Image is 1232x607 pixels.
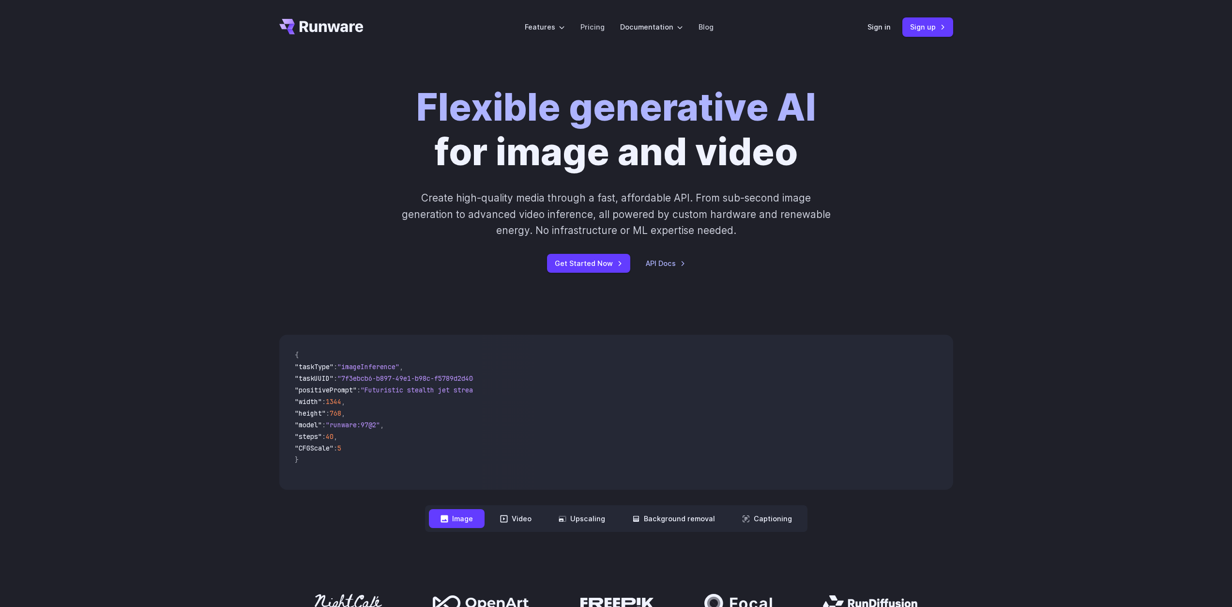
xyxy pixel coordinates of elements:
[341,397,345,406] span: ,
[326,432,334,441] span: 40
[337,374,485,383] span: "7f3ebcb6-b897-49e1-b98c-f5789d2d40d7"
[334,432,337,441] span: ,
[334,374,337,383] span: :
[326,397,341,406] span: 1344
[295,455,299,464] span: }
[429,509,485,528] button: Image
[547,509,617,528] button: Upscaling
[334,444,337,452] span: :
[357,386,361,394] span: :
[867,21,891,32] a: Sign in
[326,409,330,418] span: :
[330,409,341,418] span: 768
[295,374,334,383] span: "taskUUID"
[279,19,364,34] a: Go to /
[295,397,322,406] span: "width"
[380,420,384,429] span: ,
[580,21,605,32] a: Pricing
[295,409,326,418] span: "height"
[295,444,334,452] span: "CFGScale"
[322,420,326,429] span: :
[334,362,337,371] span: :
[400,190,832,238] p: Create high-quality media through a fast, affordable API. From sub-second image generation to adv...
[341,409,345,418] span: ,
[547,254,630,273] a: Get Started Now
[295,420,322,429] span: "model"
[699,21,714,32] a: Blog
[295,362,334,371] span: "taskType"
[295,432,322,441] span: "steps"
[416,85,816,130] strong: Flexible generative AI
[326,420,380,429] span: "runware:97@2"
[730,509,804,528] button: Captioning
[295,351,299,359] span: {
[361,386,713,394] span: "Futuristic stealth jet streaking through a neon-lit cityscape with glowing purple exhaust"
[399,362,403,371] span: ,
[525,21,565,32] label: Features
[488,509,543,528] button: Video
[337,444,341,452] span: 5
[337,362,399,371] span: "imageInference"
[621,509,727,528] button: Background removal
[322,432,326,441] span: :
[295,386,357,394] span: "positivePrompt"
[322,397,326,406] span: :
[902,17,953,36] a: Sign up
[416,85,816,174] h1: for image and video
[646,258,685,269] a: API Docs
[620,21,683,32] label: Documentation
